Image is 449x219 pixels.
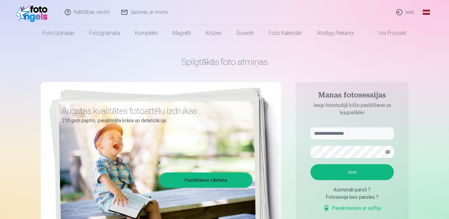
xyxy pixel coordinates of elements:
div: Aizmirsāt paroli ? [310,186,394,194]
a: Foto izdrukas [35,25,82,42]
a: Krūzes [198,25,229,42]
a: Visi produkti [361,25,414,42]
a: Magnēti [165,25,198,42]
button: Ieiet [310,164,394,180]
a: Pierakstieties ar selfiju [323,205,381,212]
h3: Augstas kvalitātes fotoattēlu izdrukas [62,105,248,116]
p: Ieeja fotostudijā bilžu pasūtīšanai un lejupielādei [304,102,400,116]
a: Fotogrāmata [82,25,127,42]
a: Suvenīri [229,25,261,42]
h4: Manas fotosessijas [304,91,400,102]
h1: Spilgtākās foto atmiņas [41,56,409,67]
a: Pasūtīšanas sākšana [160,173,252,187]
a: Foto kalendāri [261,25,310,42]
div: Fotosesija bez paroles ? [310,194,394,201]
img: /fa1 [16,2,51,22]
a: Komplekti [127,25,165,42]
a: Atslēgu piekariņi [310,25,361,42]
p: 210 gsm papīrs, piesātināta krāsa un detalizācija [62,116,248,125]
